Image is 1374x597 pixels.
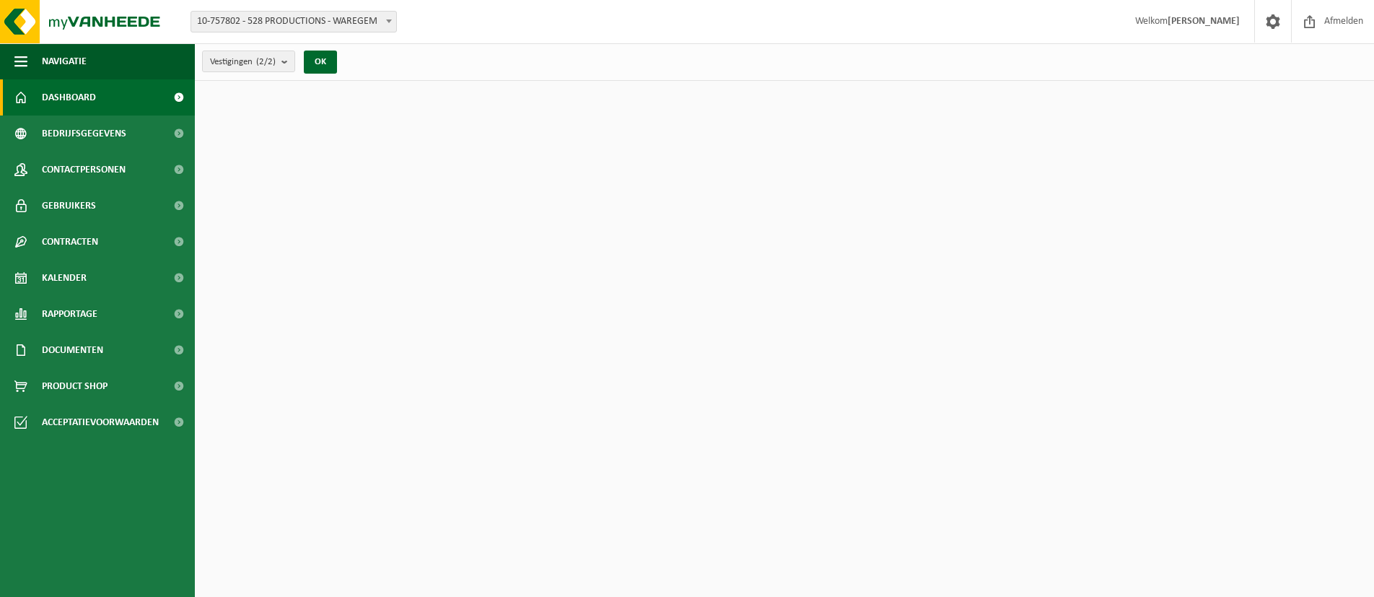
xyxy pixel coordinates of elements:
[210,51,276,73] span: Vestigingen
[42,404,159,440] span: Acceptatievoorwaarden
[191,11,397,32] span: 10-757802 - 528 PRODUCTIONS - WAREGEM
[42,260,87,296] span: Kalender
[42,116,126,152] span: Bedrijfsgegevens
[1168,16,1240,27] strong: [PERSON_NAME]
[42,152,126,188] span: Contactpersonen
[42,43,87,79] span: Navigatie
[304,51,337,74] button: OK
[42,368,108,404] span: Product Shop
[202,51,295,72] button: Vestigingen(2/2)
[42,332,103,368] span: Documenten
[191,12,396,32] span: 10-757802 - 528 PRODUCTIONS - WAREGEM
[42,188,96,224] span: Gebruikers
[256,57,276,66] count: (2/2)
[42,296,97,332] span: Rapportage
[42,224,98,260] span: Contracten
[42,79,96,116] span: Dashboard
